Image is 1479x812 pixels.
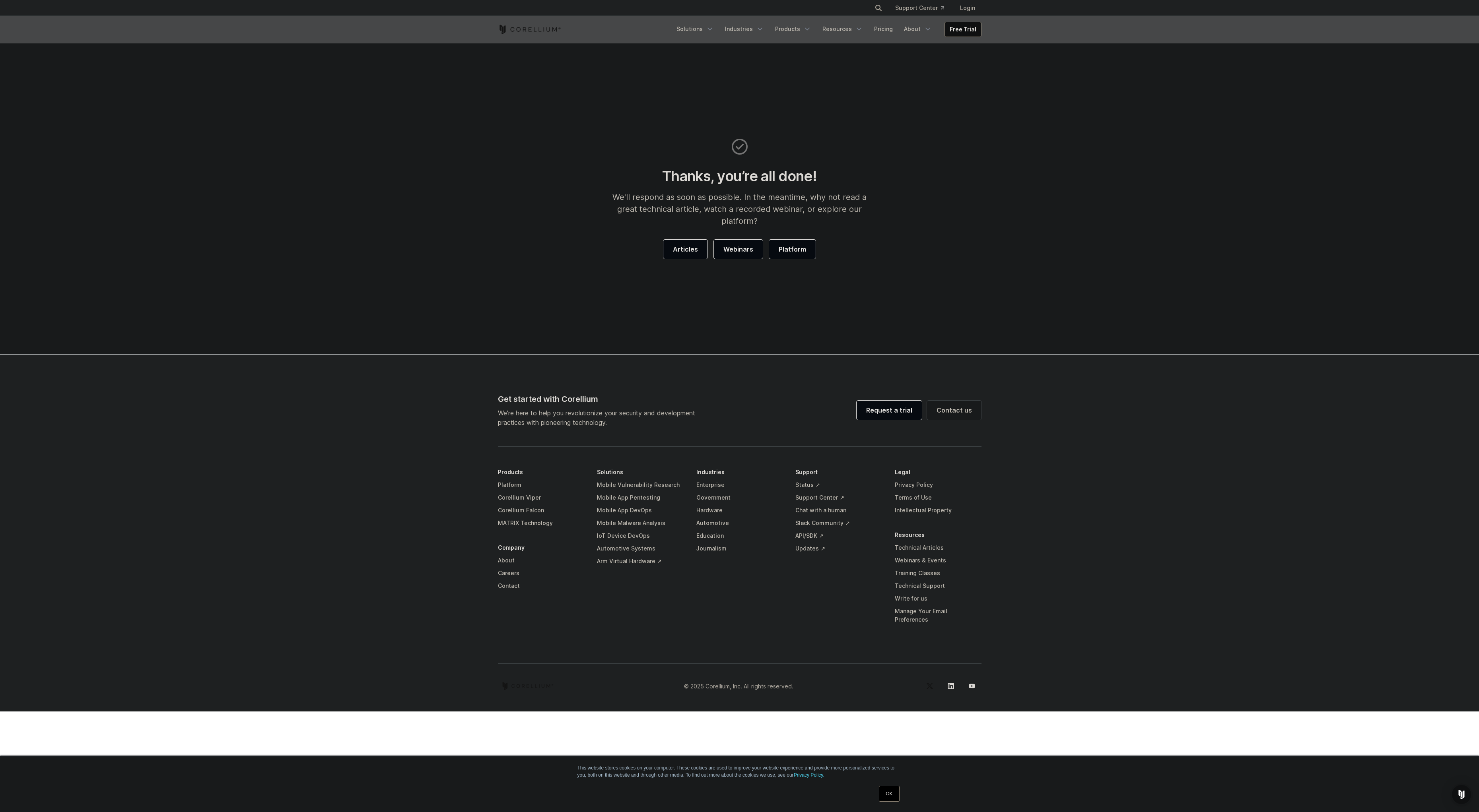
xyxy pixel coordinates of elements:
[498,579,585,592] a: Contact
[672,22,719,36] a: Solutions
[895,554,981,567] a: Webinars & Events
[954,1,981,15] a: Login
[879,786,899,802] a: OK
[920,676,939,696] a: Twitter
[795,517,882,529] a: Slack Community ↗
[597,491,684,504] a: Mobile App Pentesting
[696,479,783,491] a: Enterprise
[498,479,585,491] a: Platform
[869,22,898,36] a: Pricing
[672,22,981,37] div: Navigation Menu
[795,504,882,517] a: Chat with a human
[498,25,561,34] a: Corellium Home
[895,567,981,579] a: Training Classes
[663,240,707,259] a: Articles
[871,1,886,15] button: Search
[597,542,684,555] a: Automotive Systems
[895,504,981,517] a: Intellectual Property
[498,408,702,427] p: We’re here to help you revolutionize your security and development practices with pioneering tech...
[696,504,783,517] a: Hardware
[779,244,806,254] span: Platform
[498,517,585,529] a: MATRIX Technology
[714,240,763,259] a: Webinars
[962,676,981,696] a: YouTube
[1452,785,1471,804] div: Open Intercom Messenger
[723,244,753,254] span: Webinars
[889,1,950,15] a: Support Center
[498,491,585,504] a: Corellium Viper
[498,567,585,579] a: Careers
[927,401,981,420] a: Contact us
[597,504,684,517] a: Mobile App DevOps
[945,22,981,37] a: Free Trial
[895,579,981,592] a: Technical Support
[899,22,937,36] a: About
[602,167,877,185] h1: Thanks, you’re all done!
[673,244,698,254] span: Articles
[501,682,554,690] a: Corellium home
[597,529,684,542] a: IoT Device DevOps
[895,491,981,504] a: Terms of Use
[498,504,585,517] a: Corellium Falcon
[696,529,783,542] a: Education
[895,605,981,626] a: Manage Your Email Preferences
[577,764,902,779] p: This website stores cookies on your computer. These cookies are used to improve your website expe...
[794,772,824,778] a: Privacy Policy.
[597,555,684,568] a: Arm Virtual Hardware ↗
[602,191,877,227] p: We'll respond as soon as possible. In the meantime, why not read a great technical article, watch...
[795,542,882,555] a: Updates ↗
[720,22,769,36] a: Industries
[770,22,816,36] a: Products
[865,1,981,15] div: Navigation Menu
[795,491,882,504] a: Support Center ↗
[498,393,702,405] div: Get started with Corellium
[696,517,783,529] a: Automotive
[795,479,882,491] a: Status ↗
[857,401,922,420] a: Request a trial
[895,479,981,491] a: Privacy Policy
[498,554,585,567] a: About
[498,466,981,638] div: Navigation Menu
[696,491,783,504] a: Government
[818,22,868,36] a: Resources
[795,529,882,542] a: API/SDK ↗
[895,592,981,605] a: Write for us
[684,682,793,690] p: © 2025 Corellium, Inc. All rights reserved.
[597,517,684,529] a: Mobile Malware Analysis
[696,542,783,555] a: Journalism
[597,479,684,491] a: Mobile Vulnerability Research
[941,676,960,696] a: LinkedIn
[769,240,816,259] a: Platform
[895,541,981,554] a: Technical Articles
